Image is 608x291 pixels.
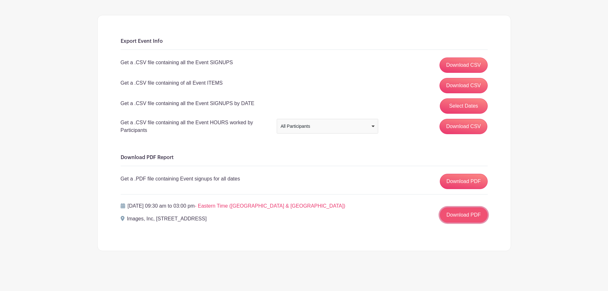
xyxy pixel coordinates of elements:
[121,79,223,87] p: Get a .CSV file containing of all Event ITEMS
[439,119,488,134] input: Download CSV
[121,59,233,66] p: Get a .CSV file containing all the Event SIGNUPS
[127,215,207,223] p: Images, Inc, [STREET_ADDRESS]
[281,123,370,130] div: All Participants
[128,202,345,210] p: [DATE] 09:30 am to 03:00 pm
[195,203,345,209] span: - Eastern Time ([GEOGRAPHIC_DATA] & [GEOGRAPHIC_DATA])
[121,155,488,161] h6: Download PDF Report
[121,38,488,44] h6: Export Event Info
[121,175,240,183] p: Get a .PDF file containing Event signups for all dates
[121,100,254,107] p: Get a .CSV file containing all the Event SIGNUPS by DATE
[440,98,488,114] button: Select Dates
[121,119,269,134] p: Get a .CSV file containing all the Event HOURS worked by Participants
[439,78,488,93] a: Download CSV
[440,174,488,189] a: Download PDF
[440,207,488,223] a: Download PDF
[439,57,488,73] a: Download CSV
